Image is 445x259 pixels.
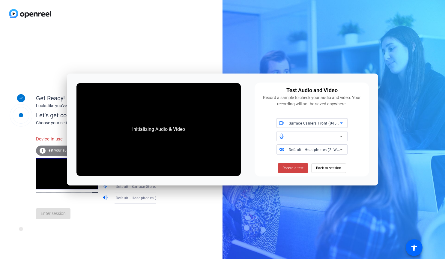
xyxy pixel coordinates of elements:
[278,163,308,173] button: Record a test
[36,133,102,146] div: Device in use
[289,121,350,125] span: Surface Camera Front (045e:0990)
[282,165,303,171] span: Record a test
[316,162,341,174] span: Back to session
[311,163,346,173] button: Back to session
[116,184,237,189] span: Default - Surface Stereo Microphones (Surface High Definition Audio)
[36,111,168,120] div: Let's get connected.
[36,94,156,103] div: Get Ready!
[126,120,191,139] div: Initializing Audio & Video
[36,103,156,109] div: Looks like you've been invited to join
[102,183,109,190] mat-icon: mic_none
[411,244,418,251] mat-icon: accessibility
[39,147,46,154] mat-icon: info
[289,147,354,152] span: Default - Headphones (2- WH-CH520)
[116,195,181,200] span: Default - Headphones (2- WH-CH520)
[47,148,88,152] span: Test your audio and video
[102,194,109,202] mat-icon: volume_up
[286,86,338,95] div: Test Audio and Video
[258,95,366,107] div: Record a sample to check your audio and video. Your recording will not be saved anywhere.
[36,120,168,126] div: Choose your settings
